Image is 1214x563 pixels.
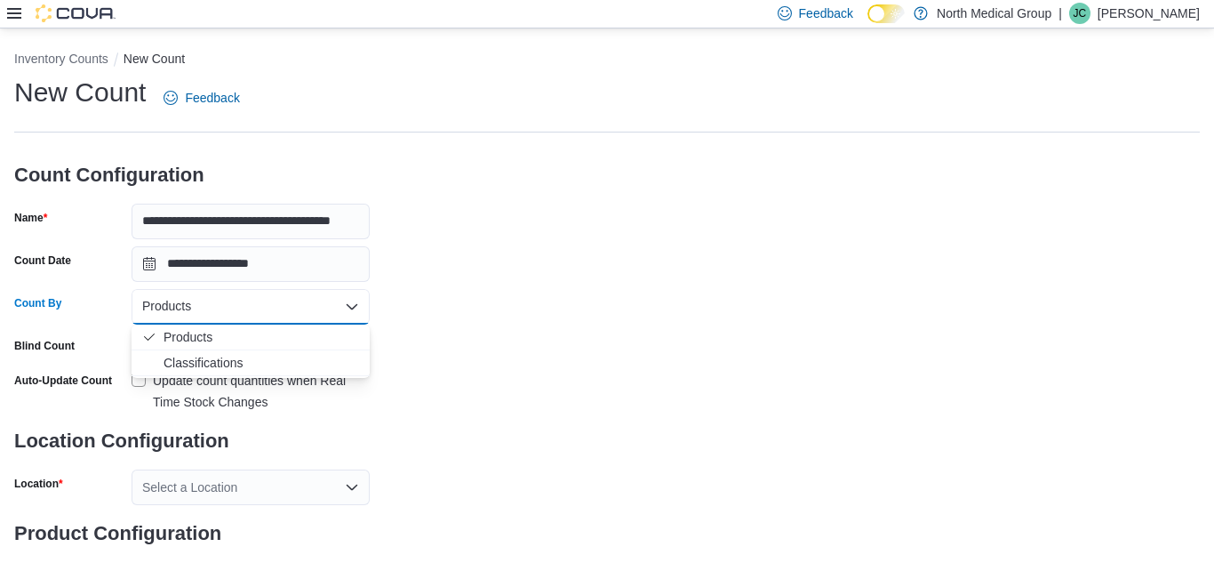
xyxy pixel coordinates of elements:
button: Open list of options [345,480,359,495]
h1: New Count [14,75,146,110]
button: Products [132,325,370,350]
span: Classifications [164,354,359,372]
h3: Location Configuration [14,413,370,470]
img: Cova [36,4,116,22]
span: Feedback [799,4,853,22]
nav: An example of EuiBreadcrumbs [14,50,1200,71]
label: Count Date [14,253,71,268]
button: Close list of options [345,300,359,314]
button: Inventory Counts [14,52,108,66]
label: Name [14,211,47,225]
label: Count By [14,296,61,310]
a: Feedback [156,80,246,116]
span: Feedback [185,89,239,107]
button: Classifications [132,350,370,376]
span: Dark Mode [867,23,868,24]
div: Choose from the following options [132,325,370,376]
span: Products [142,295,191,317]
div: Update count quantities when Real Time Stock Changes [153,370,370,413]
h3: Count Configuration [14,147,370,204]
input: Dark Mode [867,4,905,23]
label: Location [14,477,63,491]
span: Products [164,328,359,346]
h3: Product Configuration [14,505,370,562]
label: Auto-Update Count [14,374,112,388]
div: John Clark [1069,3,1090,24]
p: North Medical Group [937,3,1051,24]
p: [PERSON_NAME] [1098,3,1200,24]
input: Press the down key to open a popover containing a calendar. [132,246,370,282]
button: New Count [124,52,185,66]
p: | [1058,3,1062,24]
span: JC [1074,3,1087,24]
div: Blind Count [14,339,75,353]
